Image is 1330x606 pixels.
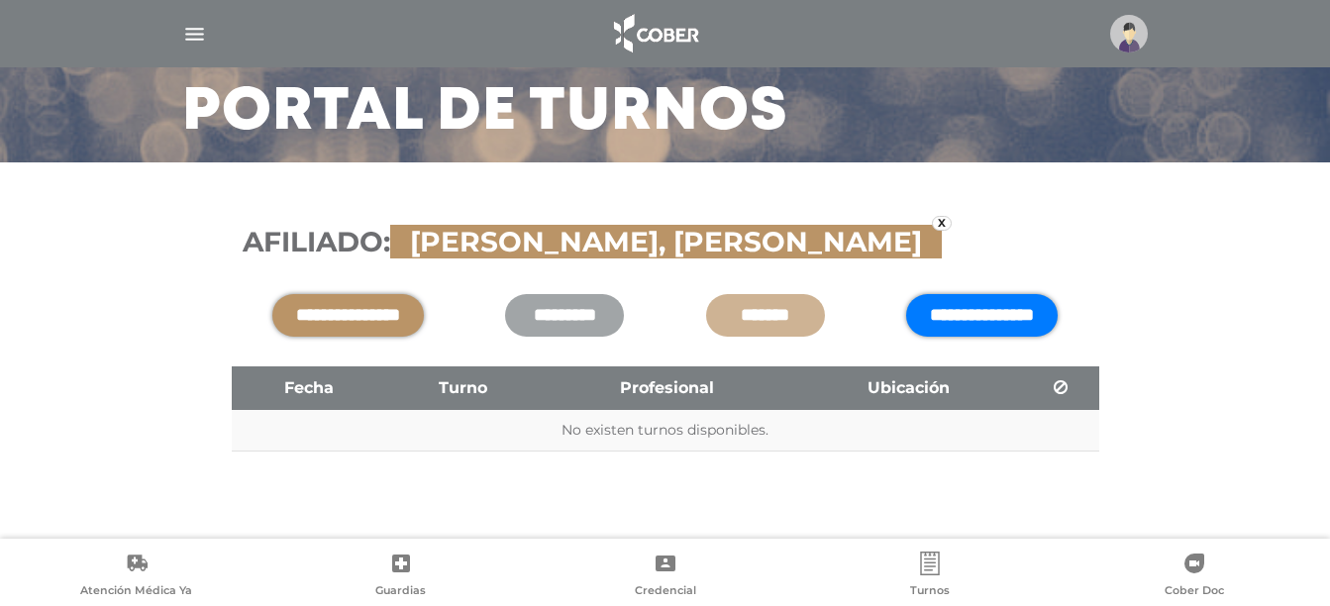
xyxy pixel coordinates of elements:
[232,366,387,410] th: Fecha
[1110,15,1148,52] img: profile-placeholder.svg
[1165,583,1224,601] span: Cober Doc
[540,366,795,410] th: Profesional
[932,216,952,231] a: x
[243,226,1088,259] h3: Afiliado:
[4,552,268,602] a: Atención Médica Ya
[182,22,207,47] img: Cober_menu-lines-white.svg
[533,552,797,602] a: Credencial
[386,366,540,410] th: Turno
[80,583,192,601] span: Atención Médica Ya
[1062,552,1326,602] a: Cober Doc
[182,87,788,139] h3: Portal de turnos
[795,366,1024,410] th: Ubicación
[910,583,950,601] span: Turnos
[635,583,696,601] span: Credencial
[400,225,932,258] span: [PERSON_NAME], [PERSON_NAME]
[797,552,1062,602] a: Turnos
[268,552,533,602] a: Guardias
[375,583,426,601] span: Guardias
[232,410,1099,452] td: No existen turnos disponibles.
[603,10,707,57] img: logo_cober_home-white.png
